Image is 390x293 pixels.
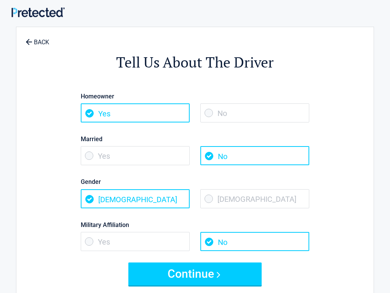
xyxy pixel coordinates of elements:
span: No [200,146,309,165]
img: Main Logo [11,7,65,17]
span: Yes [81,232,190,251]
label: Homeowner [81,91,309,101]
label: Military Affiliation [81,220,309,230]
span: Yes [81,146,190,165]
span: [DEMOGRAPHIC_DATA] [200,189,309,208]
button: Continue [128,262,262,285]
span: No [200,103,309,122]
label: Married [81,134,309,144]
span: Yes [81,103,190,122]
a: BACK [24,32,51,45]
h2: Tell Us About The Driver [58,53,332,72]
span: [DEMOGRAPHIC_DATA] [81,189,190,208]
span: No [200,232,309,251]
label: Gender [81,177,309,187]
